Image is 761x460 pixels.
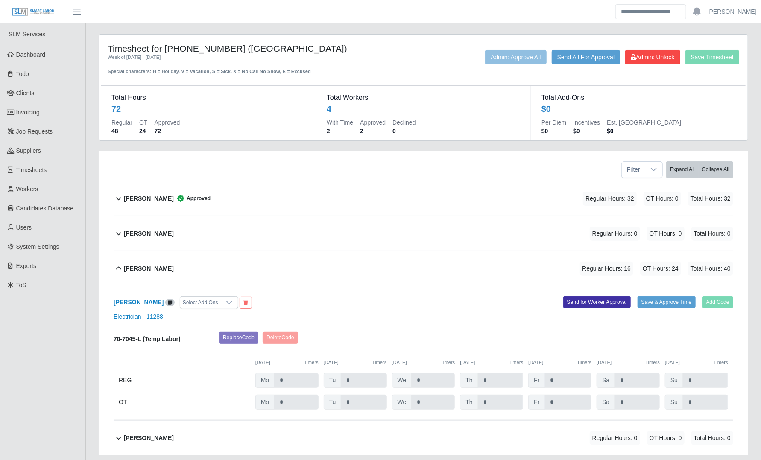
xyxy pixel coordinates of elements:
[114,299,164,306] a: [PERSON_NAME]
[324,359,387,366] div: [DATE]
[16,166,47,173] span: Timesheets
[607,127,681,135] dd: $0
[392,395,412,410] span: We
[16,186,38,192] span: Workers
[16,51,46,58] span: Dashboard
[685,50,739,64] button: Save Timesheet
[111,93,306,103] dt: Total Hours
[485,50,547,64] button: Admin: Approve All
[165,299,175,306] a: View/Edit Notes
[16,90,35,96] span: Clients
[111,127,132,135] dd: 48
[108,54,363,61] div: Week of [DATE] - [DATE]
[108,61,363,75] div: Special characters: H = Holiday, V = Vacation, S = Sick, X = No Call No Show, E = Excused
[16,243,59,250] span: System Settings
[114,421,733,455] button: [PERSON_NAME] Regular Hours: 0 OT Hours: 0 Total Hours: 0
[640,262,681,276] span: OT Hours: 24
[16,282,26,288] span: ToS
[460,373,478,388] span: Th
[698,161,733,178] button: Collapse All
[16,147,41,154] span: Suppliers
[541,118,566,127] dt: Per Diem
[324,395,342,410] span: Tu
[327,118,353,127] dt: With Time
[114,181,733,216] button: [PERSON_NAME] Approved Regular Hours: 32 OT Hours: 0 Total Hours: 32
[688,262,733,276] span: Total Hours: 40
[392,118,416,127] dt: Declined
[124,229,174,238] b: [PERSON_NAME]
[16,128,53,135] span: Job Requests
[154,118,180,127] dt: Approved
[622,162,645,178] span: Filter
[16,70,29,77] span: Todo
[691,227,733,241] span: Total Hours: 0
[16,262,36,269] span: Exports
[702,296,734,308] button: Add Code
[16,224,32,231] span: Users
[255,395,275,410] span: Mo
[644,192,681,206] span: OT Hours: 0
[665,359,728,366] div: [DATE]
[615,4,686,19] input: Search
[180,297,221,309] div: Select Add Ons
[647,431,685,445] span: OT Hours: 0
[327,93,521,103] dt: Total Workers
[304,359,319,366] button: Timers
[327,103,331,115] div: 4
[119,373,250,388] div: REG
[108,43,363,54] h4: Timesheet for [PHONE_NUMBER] ([GEOGRAPHIC_DATA])
[552,50,621,64] button: Send All For Approval
[111,103,121,115] div: 72
[607,118,681,127] dt: Est. [GEOGRAPHIC_DATA]
[528,395,545,410] span: Fr
[665,395,683,410] span: Su
[111,118,132,127] dt: Regular
[577,359,591,366] button: Timers
[360,127,386,135] dd: 2
[580,262,633,276] span: Regular Hours: 16
[16,205,74,212] span: Candidates Database
[597,359,660,366] div: [DATE]
[263,332,298,344] button: DeleteCode
[597,373,615,388] span: Sa
[240,297,252,309] button: End Worker & Remove from the Timesheet
[139,118,147,127] dt: OT
[665,373,683,388] span: Su
[647,227,685,241] span: OT Hours: 0
[528,373,545,388] span: Fr
[460,395,478,410] span: Th
[597,395,615,410] span: Sa
[583,192,637,206] span: Regular Hours: 32
[392,359,455,366] div: [DATE]
[16,109,40,116] span: Invoicing
[441,359,455,366] button: Timers
[590,431,640,445] span: Regular Hours: 0
[114,313,163,320] a: Electrician - 11288
[509,359,524,366] button: Timers
[528,359,591,366] div: [DATE]
[360,118,386,127] dt: Approved
[392,127,416,135] dd: 0
[174,194,211,203] span: Approved
[638,296,696,308] button: Save & Approve Time
[327,127,353,135] dd: 2
[563,296,631,308] button: Send for Worker Approval
[691,431,733,445] span: Total Hours: 0
[124,264,174,273] b: [PERSON_NAME]
[124,434,174,443] b: [PERSON_NAME]
[12,7,55,17] img: SLM Logo
[666,161,733,178] div: bulk actions
[392,373,412,388] span: We
[708,7,757,16] a: [PERSON_NAME]
[124,194,174,203] b: [PERSON_NAME]
[625,50,680,64] button: Admin: Unlock
[714,359,728,366] button: Timers
[114,216,733,251] button: [PERSON_NAME] Regular Hours: 0 OT Hours: 0 Total Hours: 0
[114,251,733,286] button: [PERSON_NAME] Regular Hours: 16 OT Hours: 24 Total Hours: 40
[219,332,258,344] button: ReplaceCode
[541,93,735,103] dt: Total Add-Ons
[631,54,674,61] span: Admin: Unlock
[324,373,342,388] span: Tu
[255,373,275,388] span: Mo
